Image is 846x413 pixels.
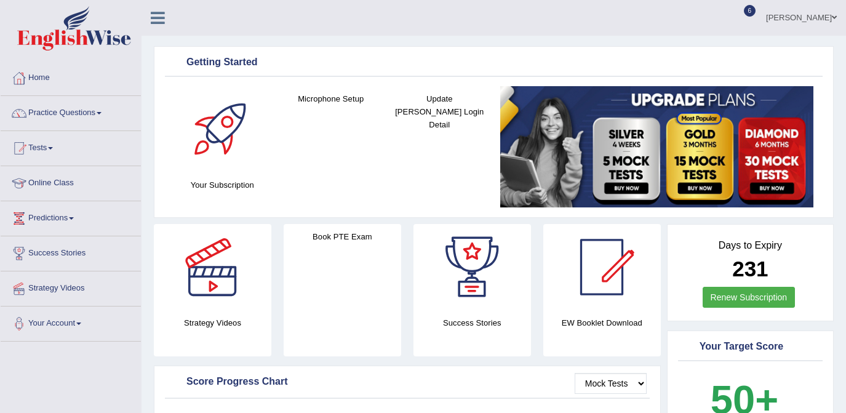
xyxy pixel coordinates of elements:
[543,316,661,329] h4: EW Booklet Download
[168,373,647,391] div: Score Progress Chart
[1,61,141,92] a: Home
[284,230,401,243] h4: Book PTE Exam
[1,96,141,127] a: Practice Questions
[391,92,488,131] h4: Update [PERSON_NAME] Login Detail
[1,271,141,302] a: Strategy Videos
[154,316,271,329] h4: Strategy Videos
[500,86,814,207] img: small5.jpg
[174,178,271,191] h4: Your Subscription
[703,287,796,308] a: Renew Subscription
[1,236,141,267] a: Success Stories
[681,240,820,251] h4: Days to Expiry
[413,316,531,329] h4: Success Stories
[1,131,141,162] a: Tests
[681,338,820,356] div: Your Target Score
[1,307,141,337] a: Your Account
[744,5,756,17] span: 6
[1,166,141,197] a: Online Class
[283,92,380,105] h4: Microphone Setup
[168,54,820,72] div: Getting Started
[1,201,141,232] a: Predictions
[732,257,768,281] b: 231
